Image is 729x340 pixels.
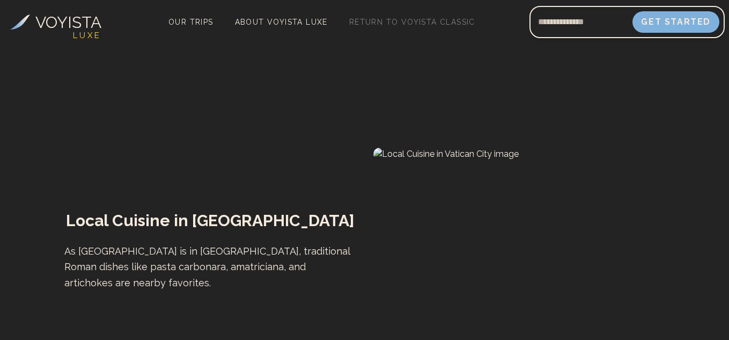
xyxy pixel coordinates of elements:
span: About Voyista Luxe [235,18,328,26]
h3: VOYISTA [35,10,101,34]
span: Our Trips [168,18,213,26]
a: About Voyista Luxe [231,15,332,30]
span: Return to Voyista Classic [349,18,475,26]
input: Email address [529,9,632,35]
iframe: Intercom live chat [11,303,36,329]
img: Voyista Logo [10,15,30,30]
a: Our Trips [164,15,218,30]
h2: Local Cuisine in [GEOGRAPHIC_DATA] [64,211,356,230]
a: VOYISTA [10,10,101,34]
a: Return to Voyista Classic [345,15,480,30]
p: As [GEOGRAPHIC_DATA] is in [GEOGRAPHIC_DATA], traditional Roman dishes like pasta carbonara, amat... [64,243,356,291]
button: Get Started [632,11,719,33]
h4: L U X E [73,30,99,42]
